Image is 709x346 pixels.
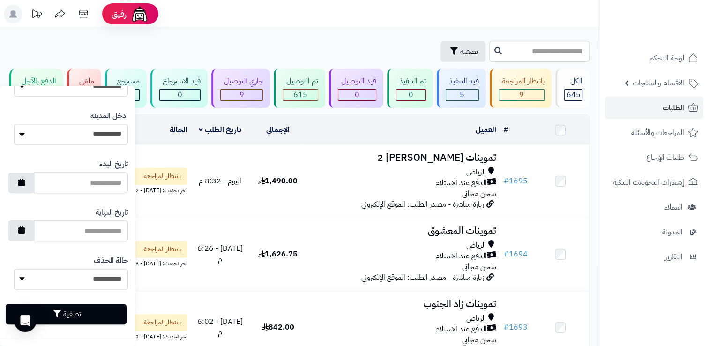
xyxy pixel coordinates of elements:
[435,69,488,108] a: قيد التنفيذ 5
[327,69,385,108] a: قيد التوصيل 0
[462,188,496,199] span: شحن مجاني
[460,89,464,100] span: 5
[338,76,376,87] div: قيد التوصيل
[112,8,127,20] span: رفيق
[488,69,553,108] a: بانتظار المراجعة 9
[103,69,149,108] a: مسترجع 5
[462,261,496,272] span: شحن مجاني
[96,207,128,218] label: تاريخ النهاية
[311,152,496,163] h3: تموينات [PERSON_NAME] 2
[338,90,376,100] div: 0
[466,240,485,251] span: الرياض
[605,221,703,243] a: المدونة
[361,199,484,210] span: زيارة مباشرة - مصدر الطلب: الموقع الإلكتروني
[446,90,478,100] div: 5
[605,121,703,144] a: المراجعات والأسئلة
[197,316,243,338] span: [DATE] - 6:02 م
[605,97,703,119] a: الطلبات
[144,318,182,327] span: بانتظار المراجعة
[170,124,187,135] a: الحالة
[7,69,65,108] a: الدفع بالآجل 0
[503,248,527,260] a: #1694
[475,124,496,135] a: العميل
[18,76,56,87] div: الدفع بالآجل
[649,52,684,65] span: لوحة التحكم
[605,196,703,218] a: العملاء
[605,246,703,268] a: التقارير
[605,47,703,69] a: لوحة التحكم
[566,89,580,100] span: 645
[144,172,182,181] span: بانتظار المراجعة
[435,251,486,262] span: الدفع عند الاستلام
[283,76,318,87] div: تم التوصيل
[209,69,272,108] a: جاري التوصيل 9
[14,309,37,332] div: Open Intercom Messenger
[503,175,527,187] a: #1695
[396,90,425,100] div: 0
[460,46,478,57] span: تصفية
[503,124,508,135] a: #
[220,76,263,87] div: جاري التوصيل
[435,178,486,188] span: الدفع عند الاستلام
[239,89,244,100] span: 9
[499,76,545,87] div: بانتظار المراجعة
[503,322,527,333] a: #1693
[293,89,307,100] span: 615
[65,69,103,108] a: ملغي 2
[199,124,241,135] a: تاريخ الطلب
[76,76,94,87] div: ملغي
[160,90,200,100] div: 0
[503,248,508,260] span: #
[519,89,524,100] span: 9
[159,76,201,87] div: قيد الاسترجاع
[605,146,703,169] a: طلبات الإرجاع
[645,21,700,41] img: logo-2.png
[633,76,684,90] span: الأقسام والمنتجات
[272,69,327,108] a: تم التوصيل 615
[311,299,496,309] h3: تموينات زاد الجنوب
[499,90,544,100] div: 9
[149,69,209,108] a: قيد الاسترجاع 0
[25,5,48,26] a: تحديثات المنصة
[94,256,128,266] label: حالة الحذف
[311,226,496,236] h3: تموينات المعشوق
[114,76,140,87] div: مسترجع
[446,76,479,87] div: قيد التنفيذ
[663,101,684,114] span: الطلبات
[396,76,426,87] div: تم التنفيذ
[553,69,591,108] a: الكل645
[631,126,684,139] span: المراجعات والأسئلة
[462,334,496,346] span: شحن مجاني
[605,171,703,194] a: إشعارات التحويلات البنكية
[409,89,413,100] span: 0
[440,41,485,62] button: تصفية
[221,90,262,100] div: 9
[665,250,683,263] span: التقارير
[662,226,683,239] span: المدونة
[646,151,684,164] span: طلبات الإرجاع
[283,90,317,100] div: 615
[178,89,182,100] span: 0
[564,76,582,87] div: الكل
[435,324,486,335] span: الدفع عند الاستلام
[613,176,684,189] span: إشعارات التحويلات البنكية
[361,272,484,283] span: زيارة مباشرة - مصدر الطلب: الموقع الإلكتروني
[385,69,435,108] a: تم التنفيذ 0
[258,248,298,260] span: 1,626.75
[99,159,128,170] label: تاريخ البدء
[664,201,683,214] span: العملاء
[130,5,149,23] img: ai-face.png
[266,124,290,135] a: الإجمالي
[90,111,128,121] label: ادخل المدينة
[503,322,508,333] span: #
[197,243,243,265] span: [DATE] - 6:26 م
[144,245,182,254] span: بانتظار المراجعة
[258,175,298,187] span: 1,490.00
[6,304,127,324] button: تصفية
[466,167,485,178] span: الرياض
[199,175,241,187] span: اليوم - 8:32 م
[503,175,508,187] span: #
[466,313,485,324] span: الرياض
[262,322,294,333] span: 842.00
[355,89,359,100] span: 0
